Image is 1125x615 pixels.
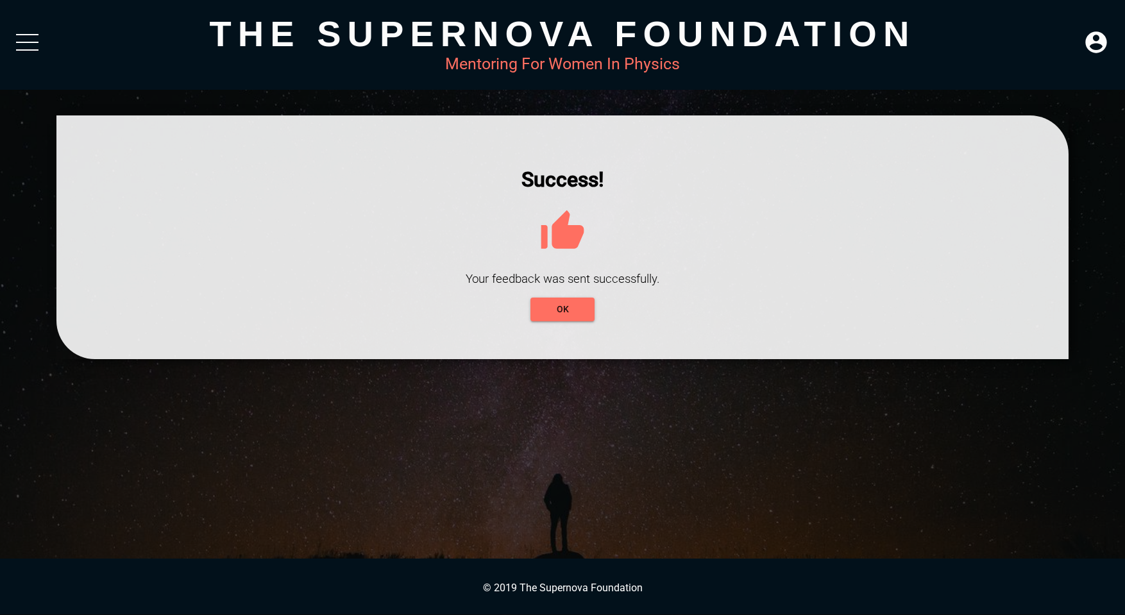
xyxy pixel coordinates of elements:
[13,582,1112,594] p: © 2019 The Supernova Foundation
[56,13,1069,55] div: The Supernova Foundation
[95,272,1031,286] h3: Your feedback was sent successfully.
[541,301,584,317] span: OK
[530,298,595,321] button: OK
[56,55,1069,73] div: Mentoring For Women In Physics
[95,167,1031,192] h1: Success!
